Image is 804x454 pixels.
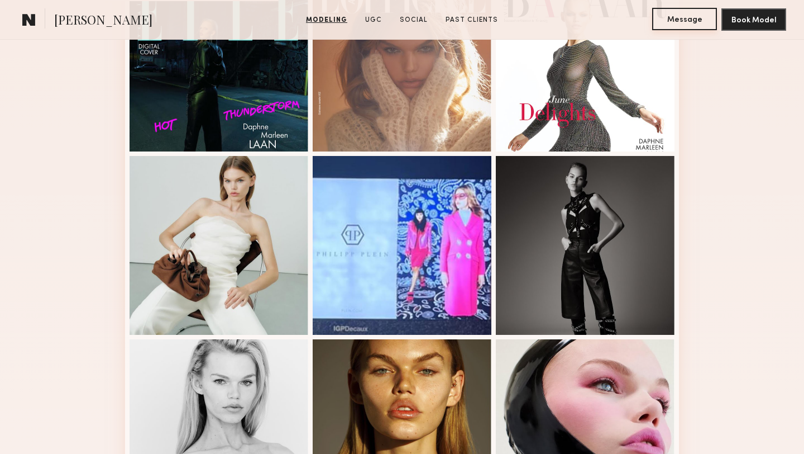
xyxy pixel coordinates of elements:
[441,15,502,25] a: Past Clients
[395,15,432,25] a: Social
[301,15,352,25] a: Modeling
[721,15,786,24] a: Book Model
[721,8,786,31] button: Book Model
[361,15,386,25] a: UGC
[652,8,717,30] button: Message
[54,11,152,31] span: [PERSON_NAME]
